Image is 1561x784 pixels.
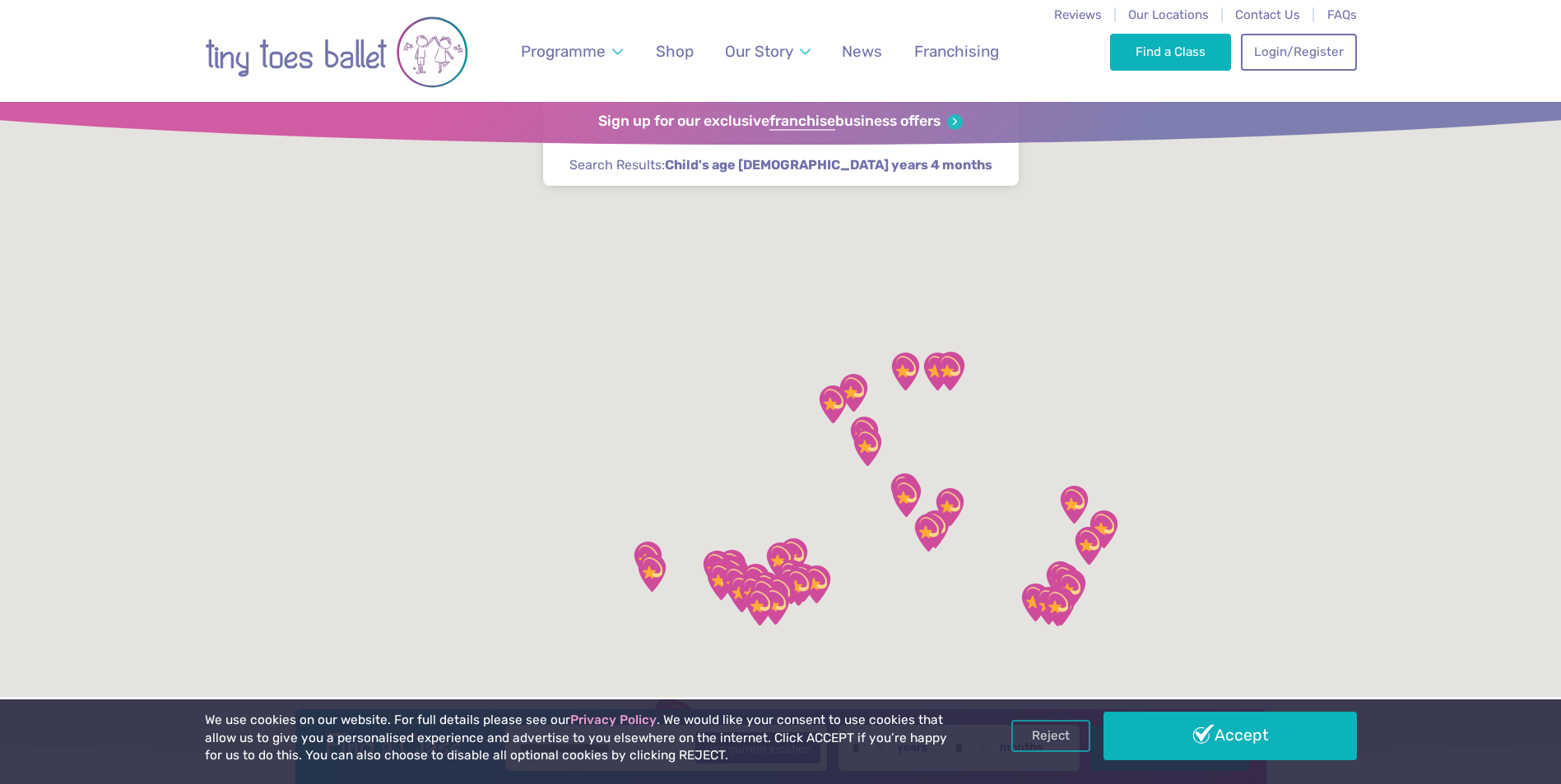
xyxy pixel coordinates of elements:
div: St Pauls Centre [708,557,763,611]
div: Caerleon Scout Hut [772,555,826,609]
a: Accept [1103,712,1357,759]
div: Maes Y Coed Community Centre [754,565,808,620]
div: Cemetery Approach Community Centre [748,579,802,633]
div: Pembroke Leisure Centre [625,546,679,600]
div: Llanfoist Village Hall [766,530,820,584]
a: Contact Us [1235,7,1300,22]
div: Runwell Village Hall [1033,553,1087,607]
p: We use cookies on our website. For full details please see our . We would like your consent to us... [205,712,954,765]
div: Venue No 1 [695,551,750,605]
a: Sign up for our exclusivefranchisebusiness offers [598,113,963,131]
a: Login/Register [1241,34,1356,70]
div: Westhill Community Centre [922,344,977,399]
a: Shop [648,32,701,71]
div: Merlins Bridge Village Hall [620,533,675,588]
div: Huntington Community Centre [840,420,894,474]
a: Our Locations [1128,7,1209,22]
a: Privacy Policy [570,713,657,727]
div: The Radstone Primary School [908,502,962,556]
a: FAQs [1327,7,1357,22]
div: The Mick Jagger Centre [1008,575,1062,630]
a: Our Story [717,32,818,71]
div: 1Gym Newport [771,560,825,614]
div: Pinewood community hall, Ipswich, IP8 … [1076,502,1131,556]
div: The Stables [1043,563,1097,617]
div: RH CAST, Falconbury House Bury St Edmu… [1047,477,1101,532]
div: One For All, Lanivet Parish Community … [641,689,695,744]
img: tiny toes ballet [205,11,468,94]
div: Halo Ogmore Valley Life Centre [728,556,783,610]
div: Lillington Social Club [879,471,933,525]
strong: franchise [769,113,835,131]
span: Shop [656,42,694,61]
div: Llandaff North and Gabalfa Hub [752,568,806,622]
a: News [834,32,890,71]
div: Astbury Village Hall [826,366,880,420]
div: Kenilworth School [877,465,931,519]
div: Stapeley Community Hall [806,377,860,431]
div: Talbot Green Community Centre [739,564,793,618]
div: Stanway Lakelands Centre [1062,519,1116,573]
div: Portskewett & Sudbrook Recreation Hall [789,557,843,611]
div: Henllys Village Hall [764,551,818,606]
div: St Mary‘s island community centre [1034,579,1088,634]
div: Y Stiwdio [704,542,759,596]
div: Ystradowen Village Hall [736,570,791,624]
div: St Nicholas church [1030,580,1085,634]
div: The Birches Scout Hut [1038,556,1092,610]
div: St Saviours Retford [923,344,978,398]
div: Kenfig National Nature Reserve [714,566,769,620]
div: Dyffryn Clydach Memorial Hall [707,548,761,602]
a: Reviews [1054,7,1102,22]
div: East Taphouse Community Hall [652,694,706,748]
span: News [842,42,882,61]
strong: Child's age [DEMOGRAPHIC_DATA] years 4 months [665,157,992,173]
div: Sketty Park Community Centre [694,554,748,608]
span: Our Story [725,42,793,61]
div: Christ Church Dore Community Centre, [878,344,932,399]
div: Brynteg Youth Centre [753,534,807,588]
div: St. John Training Centre [726,567,780,621]
div: Langstone Village Hall [776,556,830,610]
a: Franchising [906,32,1006,71]
div: The Elgar centre [922,480,977,534]
a: Programme [513,32,630,71]
div: Newbottle & Charlton CofE school [901,505,955,560]
div: Saint Peter's Church Youth Hall [1044,561,1099,616]
div: Tiny Toes Ballet Dance Studio [837,408,891,463]
a: Find a Class [1110,34,1231,70]
div: Canolfan Gwili Centre: Hendy Community… [690,542,744,597]
span: Franchising [914,42,999,61]
div: Rhiwderin Village Hall [764,558,818,612]
div: Skewen Memorial Hall [705,549,760,603]
div: Telford Infant School [880,469,934,523]
div: Our Lady & St Illtyd's Church Hall [732,579,787,634]
span: Programme [521,42,606,61]
a: Reject [1011,720,1090,751]
div: The Gerald Miskin Memorial Hall [1021,579,1076,633]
